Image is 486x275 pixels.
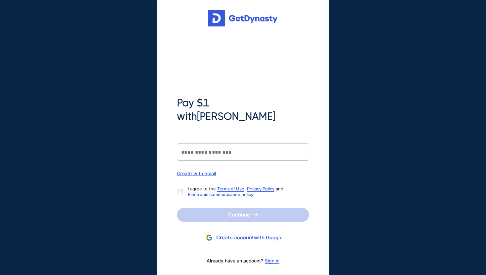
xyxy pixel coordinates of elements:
button: Create accountwith Google [177,232,309,244]
p: I agree to the , and . [188,186,304,197]
a: Privacy Policy [247,186,274,191]
a: Sign in [265,258,279,263]
div: Already have an account? [177,254,309,268]
a: Terms of Use [217,186,244,191]
a: Electronic communication policy [188,192,253,197]
span: Pay $1 with [PERSON_NAME] [177,96,309,124]
img: Get started for free with Dynasty Trust Company [208,10,278,26]
div: Create with email [177,171,309,176]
